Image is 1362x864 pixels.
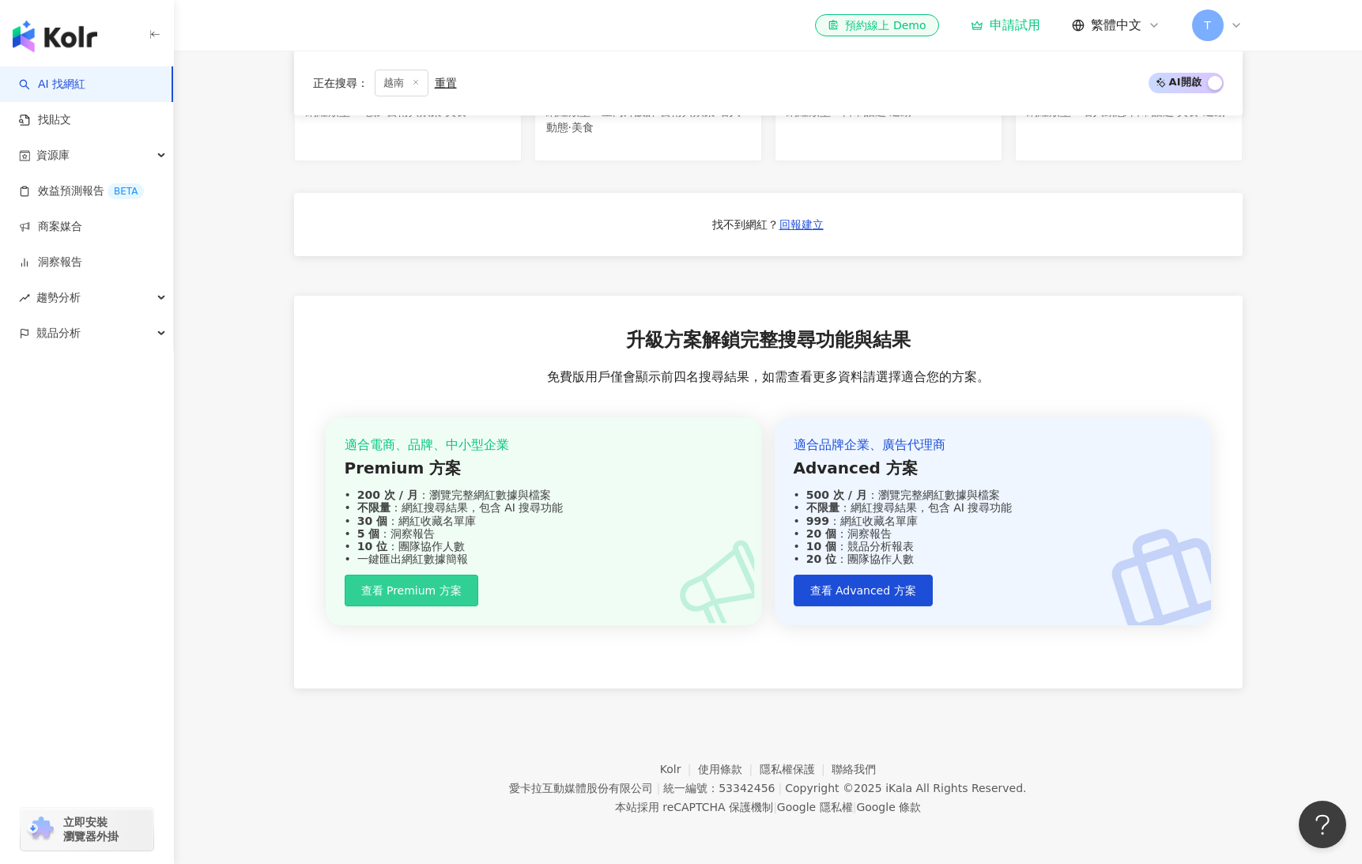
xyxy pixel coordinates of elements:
button: 查看 Advanced 方案 [794,575,933,606]
strong: 10 個 [806,540,836,553]
div: ：網紅收藏名單庫 [345,515,743,527]
div: 重置 [435,77,457,89]
a: 洞察報告 [19,255,82,270]
span: 趨勢分析 [36,280,81,315]
div: ：洞察報告 [345,527,743,540]
strong: 500 次 / 月 [806,489,867,501]
a: searchAI 找網紅 [19,77,85,92]
a: 申請試用 [971,17,1040,33]
span: | [778,782,782,794]
span: 回報建立 [779,218,824,231]
a: Kolr [660,763,698,775]
div: ：網紅搜尋結果，包含 AI 搜尋功能 [794,501,1192,514]
span: 查看 Premium 方案 [361,584,462,597]
span: | [853,801,857,813]
span: 繁體中文 [1091,17,1141,34]
div: ：瀏覽完整網紅數據與檔案 [794,489,1192,501]
a: iKala [885,782,912,794]
strong: 999 [806,515,829,527]
strong: 30 個 [357,515,387,527]
strong: 10 位 [357,540,387,553]
a: 聯絡我們 [832,763,876,775]
a: chrome extension立即安裝 瀏覽器外掛 [21,808,153,851]
strong: 20 位 [806,553,836,565]
iframe: Help Scout Beacon - Open [1299,801,1346,848]
strong: 5 個 [357,527,380,540]
span: | [773,801,777,813]
strong: 不限量 [806,501,839,514]
span: 查看 Advanced 方案 [810,584,916,597]
span: 美食 [572,121,594,134]
div: ：團隊協作人數 [794,553,1192,565]
a: 商案媒合 [19,219,82,235]
div: ：瀏覽完整網紅數據與檔案 [345,489,743,501]
a: 使用條款 [698,763,760,775]
a: Google 條款 [856,801,921,813]
span: 名人動態 [546,105,741,134]
div: 一鍵匯出網紅數據簡報 [345,553,743,565]
a: 效益預測報告BETA [19,183,144,199]
div: 找不到網紅？ [712,217,779,233]
div: ：網紅收藏名單庫 [794,515,1192,527]
span: rise [19,292,30,304]
button: 回報建立 [779,212,824,237]
a: 找貼文 [19,112,71,128]
strong: 不限量 [357,501,390,514]
span: 本站採用 reCAPTCHA 保護機制 [615,798,921,817]
span: 立即安裝 瀏覽器外掛 [63,815,119,843]
div: 統一編號：53342456 [663,782,775,794]
span: 免費版用戶僅會顯示前四名搜尋結果，如需查看更多資料請選擇適合您的方案。 [547,368,990,386]
span: 越南 [375,70,428,96]
div: Copyright © 2025 All Rights Reserved. [785,782,1026,794]
a: Google 隱私權 [777,801,853,813]
div: Advanced 方案 [794,457,1192,479]
span: 升級方案解鎖完整搜尋功能與結果 [626,327,911,354]
div: 適合品牌企業、廣告代理商 [794,436,1192,454]
div: ：競品分析報表 [794,540,1192,553]
img: chrome extension [25,817,56,842]
span: 競品分析 [36,315,81,351]
div: Premium 方案 [345,457,743,479]
span: · [568,121,572,134]
p: 網紅類型 ： [546,104,750,135]
strong: 20 個 [806,527,836,540]
div: ：洞察報告 [794,527,1192,540]
span: T [1204,17,1211,34]
img: logo [13,21,97,52]
span: 資源庫 [36,138,70,173]
strong: 200 次 / 月 [357,489,418,501]
button: 查看 Premium 方案 [345,575,478,606]
span: | [656,782,660,794]
a: 預約線上 Demo [815,14,938,36]
div: ：團隊協作人數 [345,540,743,553]
span: 正在搜尋 ： [313,77,368,89]
div: 適合電商、品牌、中小型企業 [345,436,743,454]
div: 預約線上 Demo [828,17,926,33]
div: ：網紅搜尋結果，包含 AI 搜尋功能 [345,501,743,514]
a: 隱私權保護 [760,763,832,775]
div: 愛卡拉互動媒體股份有限公司 [509,782,653,794]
